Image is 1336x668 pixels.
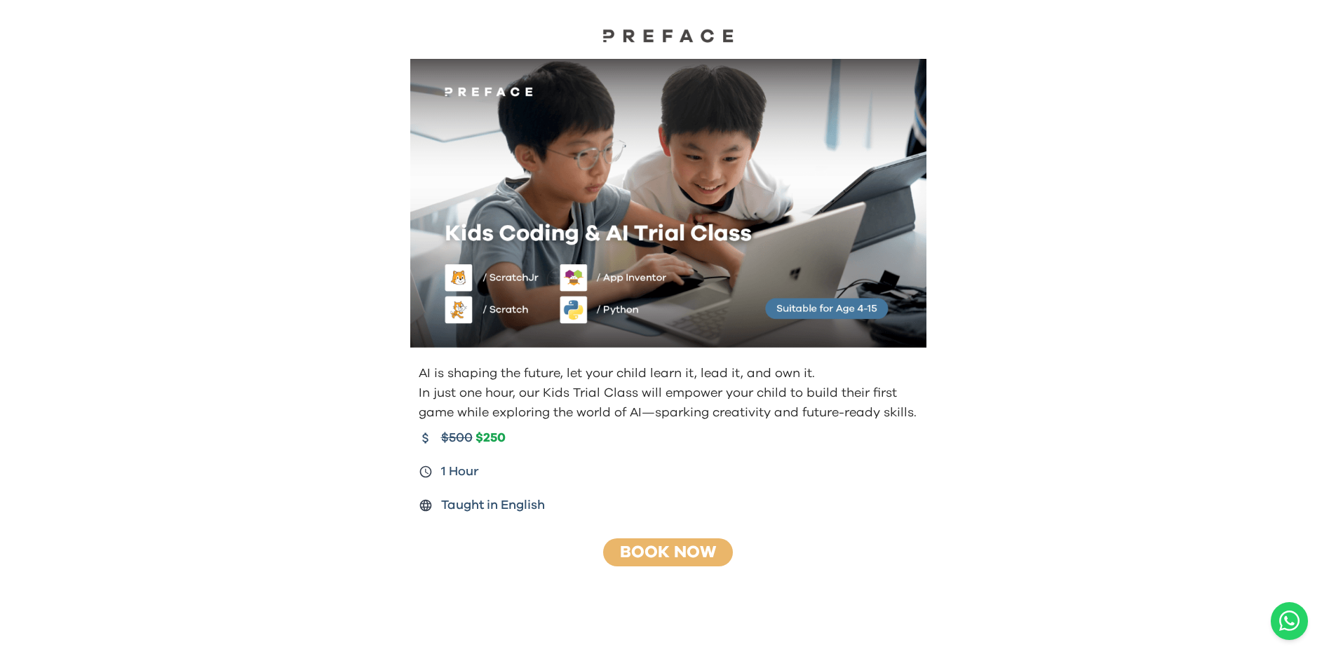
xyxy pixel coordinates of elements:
[410,59,926,348] img: Kids learning to code
[475,430,506,447] span: $250
[1271,602,1308,640] a: Chat with us on WhatsApp
[419,364,921,383] p: AI is shaping the future, let your child learn it, lead it, and own it.
[598,28,738,48] a: Preface Logo
[598,28,738,43] img: Preface Logo
[599,538,737,567] button: Book Now
[620,544,716,561] a: Book Now
[1271,602,1308,640] button: Open WhatsApp chat
[441,496,545,515] span: Taught in English
[419,383,921,423] p: In just one hour, our Kids Trial Class will empower your child to build their first game while ex...
[441,428,473,448] span: $500
[441,462,479,482] span: 1 Hour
